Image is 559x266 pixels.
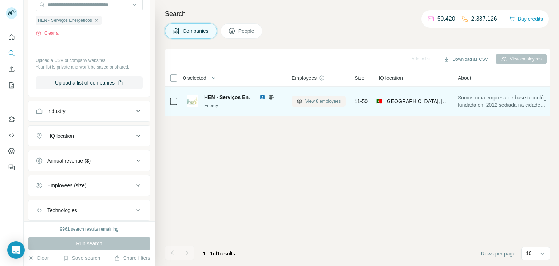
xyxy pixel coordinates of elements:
span: of [213,251,217,257]
button: Clear [28,254,49,262]
button: My lists [6,79,17,92]
span: Companies [183,27,209,35]
button: Search [6,47,17,60]
button: Download as CSV [439,54,493,65]
div: Energy [204,102,283,109]
button: Share filters [114,254,150,262]
button: Industry [28,102,150,120]
img: LinkedIn logo [259,94,265,100]
button: Clear all [36,30,60,36]
span: Size [354,74,364,82]
button: Technologies [28,202,150,219]
div: Annual revenue ($) [47,157,91,164]
span: 🇵🇹 [376,98,382,105]
span: HEN - Serviços Energéticos [204,94,271,100]
span: 0 selected [183,74,206,82]
span: results [203,251,235,257]
button: Dashboard [6,145,17,158]
button: Use Surfe API [6,129,17,142]
div: Employees (size) [47,182,86,189]
span: 1 [217,251,220,257]
div: Open Intercom Messenger [7,241,25,259]
span: About [458,74,471,82]
button: Feedback [6,161,17,174]
span: View 8 employees [305,98,341,105]
span: People [238,27,255,35]
span: 1 - 1 [203,251,213,257]
div: HQ location [47,132,74,140]
p: 59,420 [437,15,455,23]
span: HQ location [376,74,403,82]
button: Enrich CSV [6,63,17,76]
button: HQ location [28,127,150,145]
span: HEN - Serviços Energéticos [38,17,92,24]
p: Upload a CSV of company websites. [36,57,143,64]
button: Use Surfe on LinkedIn [6,113,17,126]
button: Annual revenue ($) [28,152,150,169]
button: Buy credits [509,14,543,24]
img: Logo of HEN - Serviços Energéticos [187,95,198,107]
p: 10 [526,250,532,257]
div: Technologies [47,207,77,214]
h4: Search [165,9,550,19]
p: 2,337,126 [471,15,497,23]
button: View 8 employees [292,96,346,107]
span: 11-50 [354,98,368,105]
span: Employees [292,74,317,82]
button: Upload a list of companies [36,76,143,89]
p: Your list is private and won't be saved or shared. [36,64,143,70]
div: 9961 search results remaining [60,226,119,232]
div: Industry [47,107,66,115]
span: [GEOGRAPHIC_DATA], [GEOGRAPHIC_DATA] [385,98,449,105]
button: Save search [63,254,100,262]
button: Employees (size) [28,177,150,194]
span: Rows per page [481,250,515,257]
button: Quick start [6,31,17,44]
